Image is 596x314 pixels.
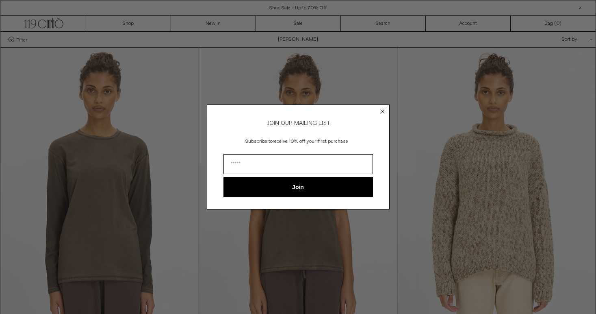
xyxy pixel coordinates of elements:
[273,138,348,145] span: receive 10% off your first purchase
[378,107,386,116] button: Close dialog
[245,138,273,145] span: Subscribe to
[223,154,373,174] input: Email
[223,177,373,197] button: Join
[266,120,330,127] span: JOIN OUR MAILING LIST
